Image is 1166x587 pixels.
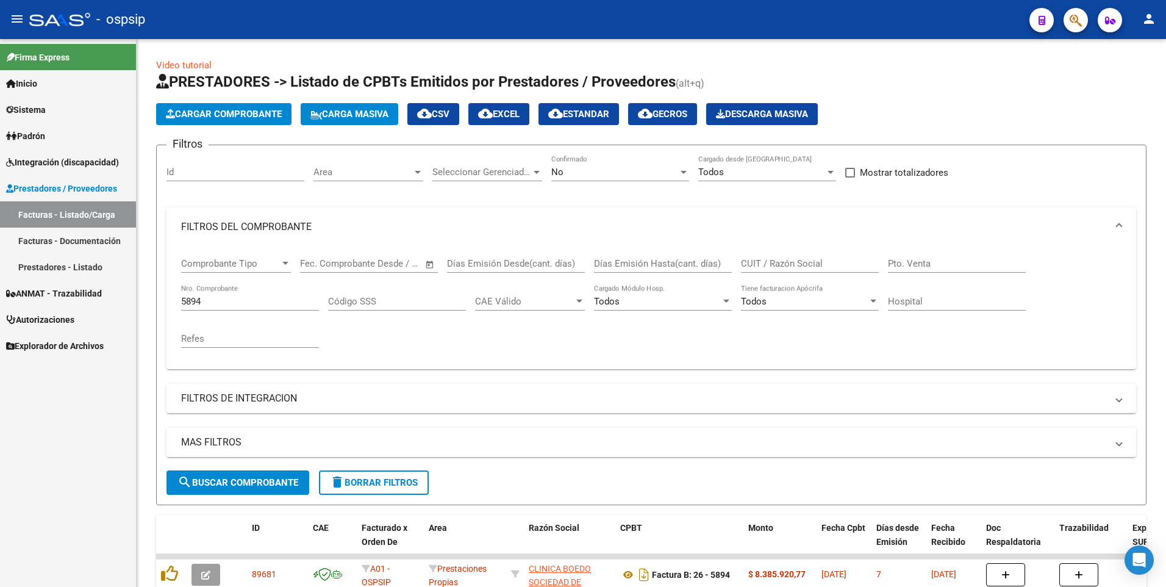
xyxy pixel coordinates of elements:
button: Cargar Comprobante [156,103,291,125]
span: [DATE] [821,569,846,579]
span: Todos [594,296,620,307]
span: Inicio [6,77,37,90]
span: Fecha Cpbt [821,523,865,533]
mat-expansion-panel-header: FILTROS DE INTEGRACION [166,384,1136,413]
span: Gecros [638,109,687,120]
datatable-header-cell: Facturado x Orden De [357,515,424,569]
span: CAE [313,523,329,533]
mat-icon: person [1142,12,1156,26]
span: Borrar Filtros [330,477,418,488]
span: (alt+q) [676,77,704,89]
mat-icon: cloud_download [638,106,653,121]
button: EXCEL [468,103,529,125]
mat-icon: search [177,475,192,489]
span: Razón Social [529,523,579,533]
span: Descarga Masiva [716,109,808,120]
mat-icon: menu [10,12,24,26]
input: Fecha inicio [300,258,349,269]
datatable-header-cell: Razón Social [524,515,615,569]
button: Gecros [628,103,697,125]
span: - ospsip [96,6,145,33]
span: Cargar Comprobante [166,109,282,120]
span: Area [429,523,447,533]
span: Días desde Emisión [876,523,919,547]
span: 7 [876,569,881,579]
strong: Factura B: 26 - 5894 [652,570,730,580]
datatable-header-cell: Trazabilidad [1054,515,1128,569]
datatable-header-cell: Fecha Recibido [926,515,981,569]
datatable-header-cell: CAE [308,515,357,569]
mat-panel-title: MAS FILTROS [181,436,1107,449]
span: No [551,167,563,178]
span: Firma Express [6,51,70,64]
span: Area [313,167,412,178]
span: CAE Válido [475,296,574,307]
datatable-header-cell: ID [247,515,308,569]
span: Estandar [548,109,609,120]
input: Fecha fin [360,258,420,269]
span: Facturado x Orden De [362,523,407,547]
mat-icon: cloud_download [548,106,563,121]
i: Descargar documento [636,565,652,585]
h3: Filtros [166,135,209,153]
button: Descarga Masiva [706,103,818,125]
button: Borrar Filtros [319,470,429,495]
span: Todos [741,296,767,307]
datatable-header-cell: Doc Respaldatoria [981,515,1054,569]
app-download-masive: Descarga masiva de comprobantes (adjuntos) [706,103,818,125]
button: Buscar Comprobante [166,470,309,495]
span: Prestadores / Proveedores [6,182,117,195]
datatable-header-cell: Area [424,515,506,569]
span: Todos [698,167,724,178]
span: 89681 [252,569,276,579]
button: Open calendar [423,257,437,272]
button: CSV [407,103,459,125]
span: Carga Masiva [310,109,388,120]
mat-expansion-panel-header: MAS FILTROS [166,428,1136,457]
mat-icon: delete [330,475,345,489]
datatable-header-cell: CPBT [615,515,743,569]
div: Open Intercom Messenger [1125,546,1154,575]
span: CSV [417,109,449,120]
mat-panel-title: FILTROS DE INTEGRACION [181,392,1107,405]
span: Integración (discapacidad) [6,156,119,169]
datatable-header-cell: Fecha Cpbt [817,515,871,569]
span: Sistema [6,103,46,117]
span: Mostrar totalizadores [860,165,948,180]
span: ID [252,523,260,533]
span: Comprobante Tipo [181,258,280,269]
mat-icon: cloud_download [478,106,493,121]
mat-panel-title: FILTROS DEL COMPROBANTE [181,220,1107,234]
span: Padrón [6,129,45,143]
div: FILTROS DEL COMPROBANTE [166,247,1136,369]
span: [DATE] [931,569,956,579]
span: CPBT [620,523,642,533]
span: Seleccionar Gerenciador [432,167,531,178]
span: Buscar Comprobante [177,477,298,488]
span: Monto [748,523,773,533]
a: Video tutorial [156,60,212,71]
button: Carga Masiva [301,103,398,125]
strong: $ 8.385.920,77 [748,569,806,579]
span: ANMAT - Trazabilidad [6,287,102,300]
span: Autorizaciones [6,313,74,326]
span: Explorador de Archivos [6,339,104,353]
span: Fecha Recibido [931,523,965,547]
span: PRESTADORES -> Listado de CPBTs Emitidos por Prestadores / Proveedores [156,73,676,90]
span: Doc Respaldatoria [986,523,1041,547]
mat-expansion-panel-header: FILTROS DEL COMPROBANTE [166,207,1136,247]
span: Trazabilidad [1059,523,1109,533]
datatable-header-cell: Monto [743,515,817,569]
button: Estandar [538,103,619,125]
mat-icon: cloud_download [417,106,432,121]
span: EXCEL [478,109,520,120]
datatable-header-cell: Días desde Emisión [871,515,926,569]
